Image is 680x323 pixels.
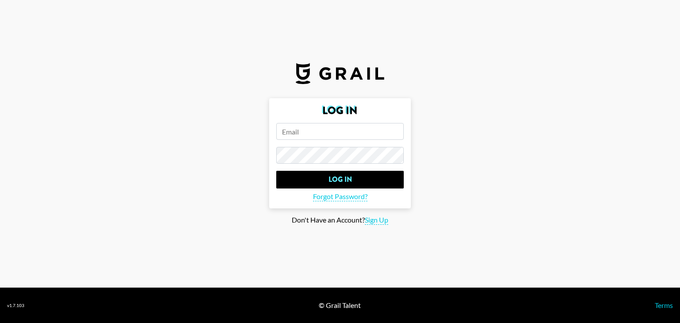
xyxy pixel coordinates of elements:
[365,215,388,225] span: Sign Up
[276,105,404,116] h2: Log In
[296,63,384,84] img: Grail Talent Logo
[276,171,404,188] input: Log In
[319,301,361,310] div: © Grail Talent
[7,303,24,308] div: v 1.7.103
[276,123,404,140] input: Email
[7,215,673,225] div: Don't Have an Account?
[313,192,367,201] span: Forgot Password?
[655,301,673,309] a: Terms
